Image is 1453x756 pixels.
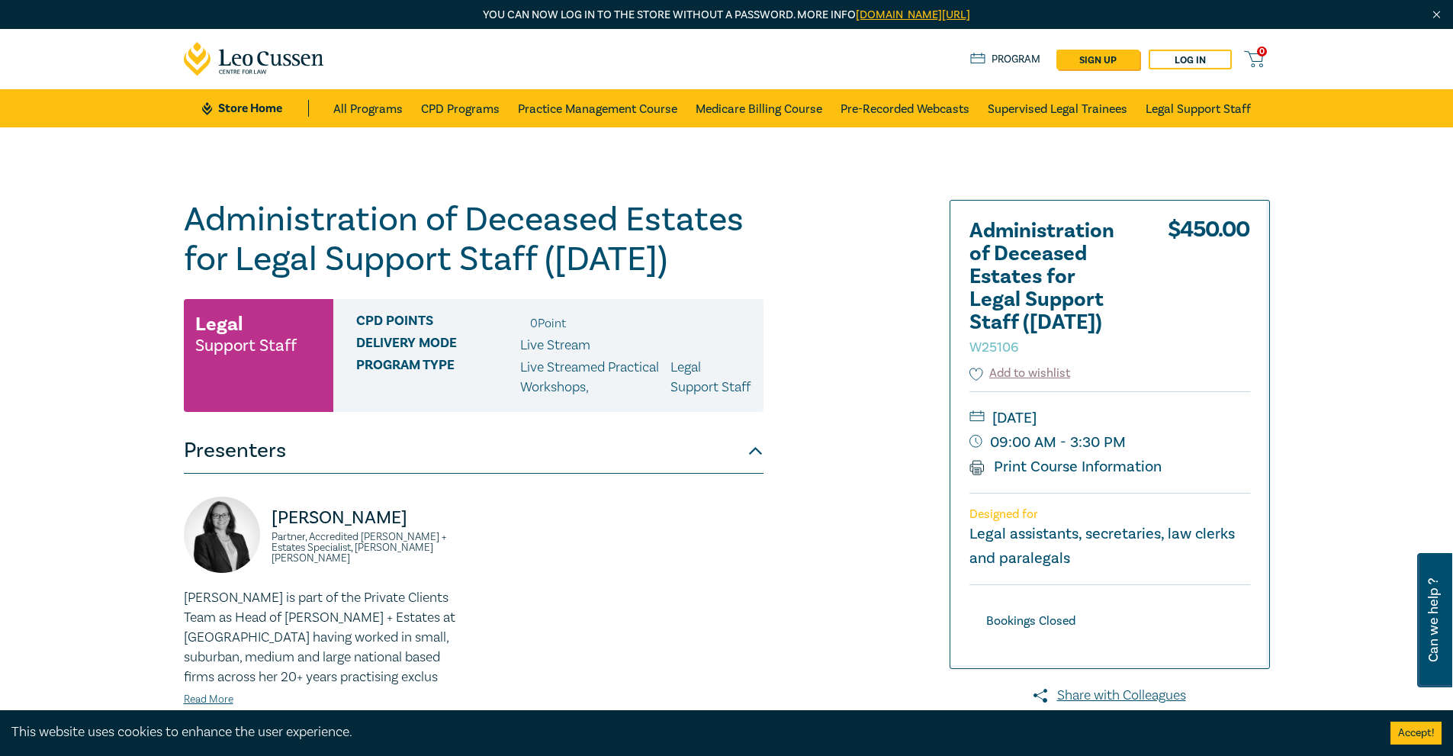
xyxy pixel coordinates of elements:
[969,507,1250,522] p: Designed for
[184,693,233,706] a: Read More
[1146,89,1251,127] a: Legal Support Staff
[195,310,243,338] h3: Legal
[184,7,1270,24] p: You can now log in to the store without a password. More info
[1426,562,1441,678] span: Can we help ?
[356,358,520,397] span: Program type
[969,339,1018,356] small: W25106
[184,588,465,687] p: [PERSON_NAME] is part of the Private Clients Team as Head of [PERSON_NAME] + Estates at [GEOGRAPH...
[421,89,500,127] a: CPD Programs
[696,89,822,127] a: Medicare Billing Course
[841,89,969,127] a: Pre-Recorded Webcasts
[969,406,1250,430] small: [DATE]
[969,220,1137,357] h2: Administration of Deceased Estates for Legal Support Staff ([DATE])
[530,314,566,333] li: 0 Point
[272,506,465,530] p: [PERSON_NAME]
[184,497,260,573] img: https://s3.ap-southeast-2.amazonaws.com/leo-cussen-store-production-content/Contacts/Naomi%20Guye...
[1056,50,1140,69] a: sign up
[969,457,1162,477] a: Print Course Information
[356,314,520,333] span: CPD Points
[333,89,403,127] a: All Programs
[1430,8,1443,21] img: Close
[1168,220,1250,365] div: $ 450.00
[969,611,1092,632] div: Bookings Closed
[356,336,520,355] span: Delivery Mode
[970,51,1041,68] a: Program
[184,428,763,474] button: Presenters
[969,524,1235,568] small: Legal assistants, secretaries, law clerks and paralegals
[670,358,752,397] p: Legal Support Staff
[969,430,1250,455] small: 09:00 AM - 3:30 PM
[195,338,297,353] small: Support Staff
[520,358,670,397] p: Live Streamed Practical Workshops ,
[520,336,590,354] span: Live Stream
[518,89,677,127] a: Practice Management Course
[11,722,1368,742] div: This website uses cookies to enhance the user experience.
[202,100,308,117] a: Store Home
[184,200,763,279] h1: Administration of Deceased Estates for Legal Support Staff ([DATE])
[1149,50,1232,69] a: Log in
[1257,47,1267,56] span: 0
[969,365,1071,382] button: Add to wishlist
[950,686,1270,706] a: Share with Colleagues
[988,89,1127,127] a: Supervised Legal Trainees
[1390,722,1442,745] button: Accept cookies
[272,532,465,564] small: Partner, Accredited [PERSON_NAME] + Estates Specialist, [PERSON_NAME] [PERSON_NAME]
[856,8,970,22] a: [DOMAIN_NAME][URL]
